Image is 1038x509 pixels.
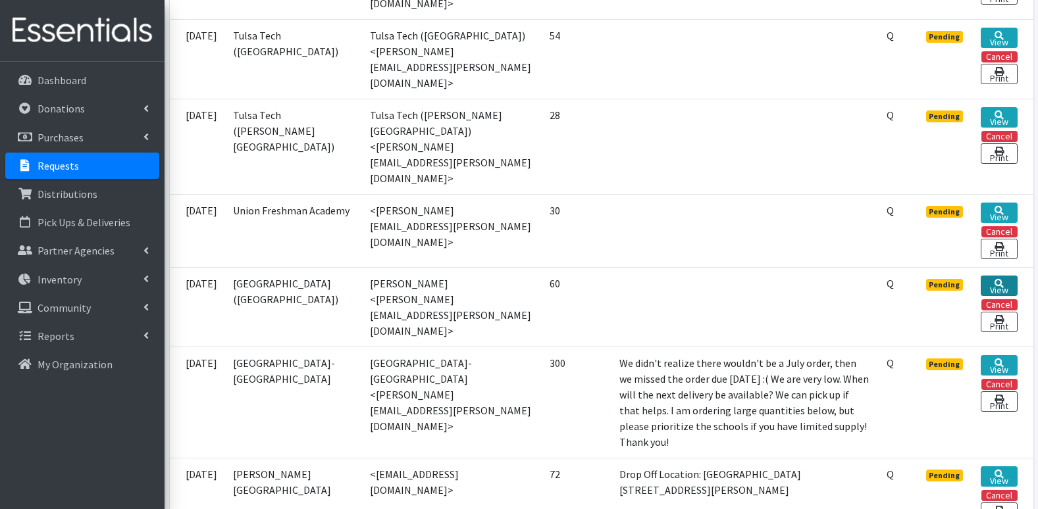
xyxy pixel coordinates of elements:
p: Dashboard [38,74,86,87]
a: View [981,28,1017,48]
abbr: Quantity [887,109,894,122]
td: [GEOGRAPHIC_DATA]-[GEOGRAPHIC_DATA] [225,347,363,458]
abbr: Quantity [887,29,894,42]
a: Print [981,312,1017,332]
td: [DATE] [170,267,225,347]
td: 30 [542,194,612,267]
td: [DATE] [170,194,225,267]
td: We didn't realize there wouldn't be a July order, then we missed the order due [DATE] :( We are v... [611,347,878,458]
td: [GEOGRAPHIC_DATA] ([GEOGRAPHIC_DATA]) [225,267,363,347]
p: Community [38,301,91,314]
abbr: Quantity [887,204,894,217]
td: [DATE] [170,347,225,458]
p: Inventory [38,273,82,286]
span: Pending [926,31,964,43]
a: View [981,466,1017,487]
a: Community [5,295,159,321]
p: Requests [38,159,79,172]
a: Print [981,391,1017,412]
abbr: Quantity [887,468,894,481]
a: Distributions [5,181,159,207]
td: Tulsa Tech ([GEOGRAPHIC_DATA]) [225,19,363,99]
a: Purchases [5,124,159,151]
span: Pending [926,206,964,218]
td: 54 [542,19,612,99]
a: View [981,355,1017,376]
a: Inventory [5,266,159,293]
td: <[PERSON_NAME][EMAIL_ADDRESS][PERSON_NAME][DOMAIN_NAME]> [362,194,541,267]
a: Print [981,239,1017,259]
p: Purchases [38,131,84,144]
button: Cancel [981,226,1018,237]
td: Union Freshman Academy [225,194,363,267]
abbr: Quantity [887,277,894,290]
td: Tulsa Tech ([GEOGRAPHIC_DATA]) <[PERSON_NAME][EMAIL_ADDRESS][PERSON_NAME][DOMAIN_NAME]> [362,19,541,99]
span: Pending [926,279,964,291]
td: 300 [542,347,612,458]
td: [PERSON_NAME] <[PERSON_NAME][EMAIL_ADDRESS][PERSON_NAME][DOMAIN_NAME]> [362,267,541,347]
button: Cancel [981,51,1018,62]
td: [DATE] [170,99,225,194]
a: Reports [5,323,159,349]
a: Requests [5,153,159,179]
a: My Organization [5,351,159,377]
a: Print [981,64,1017,84]
p: Reports [38,329,74,343]
p: Donations [38,102,85,115]
abbr: Quantity [887,356,894,370]
td: Tulsa Tech ([PERSON_NAME][GEOGRAPHIC_DATA]) <[PERSON_NAME][EMAIL_ADDRESS][PERSON_NAME][DOMAIN_NAME]> [362,99,541,194]
p: My Organization [38,358,113,371]
span: Pending [926,470,964,481]
a: View [981,203,1017,223]
p: Pick Ups & Deliveries [38,216,130,229]
td: 60 [542,267,612,347]
p: Distributions [38,187,97,201]
button: Cancel [981,490,1018,501]
a: View [981,107,1017,128]
button: Cancel [981,131,1018,142]
a: Dashboard [5,67,159,93]
a: Donations [5,95,159,122]
span: Pending [926,110,964,122]
td: [GEOGRAPHIC_DATA]-[GEOGRAPHIC_DATA] <[PERSON_NAME][EMAIL_ADDRESS][PERSON_NAME][DOMAIN_NAME]> [362,347,541,458]
td: [DATE] [170,19,225,99]
img: HumanEssentials [5,9,159,53]
span: Pending [926,358,964,370]
a: View [981,276,1017,296]
button: Cancel [981,299,1018,310]
button: Cancel [981,379,1018,390]
a: Pick Ups & Deliveries [5,209,159,235]
a: Partner Agencies [5,237,159,264]
td: Tulsa Tech ([PERSON_NAME][GEOGRAPHIC_DATA]) [225,99,363,194]
td: 28 [542,99,612,194]
a: Print [981,143,1017,164]
p: Partner Agencies [38,244,115,257]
